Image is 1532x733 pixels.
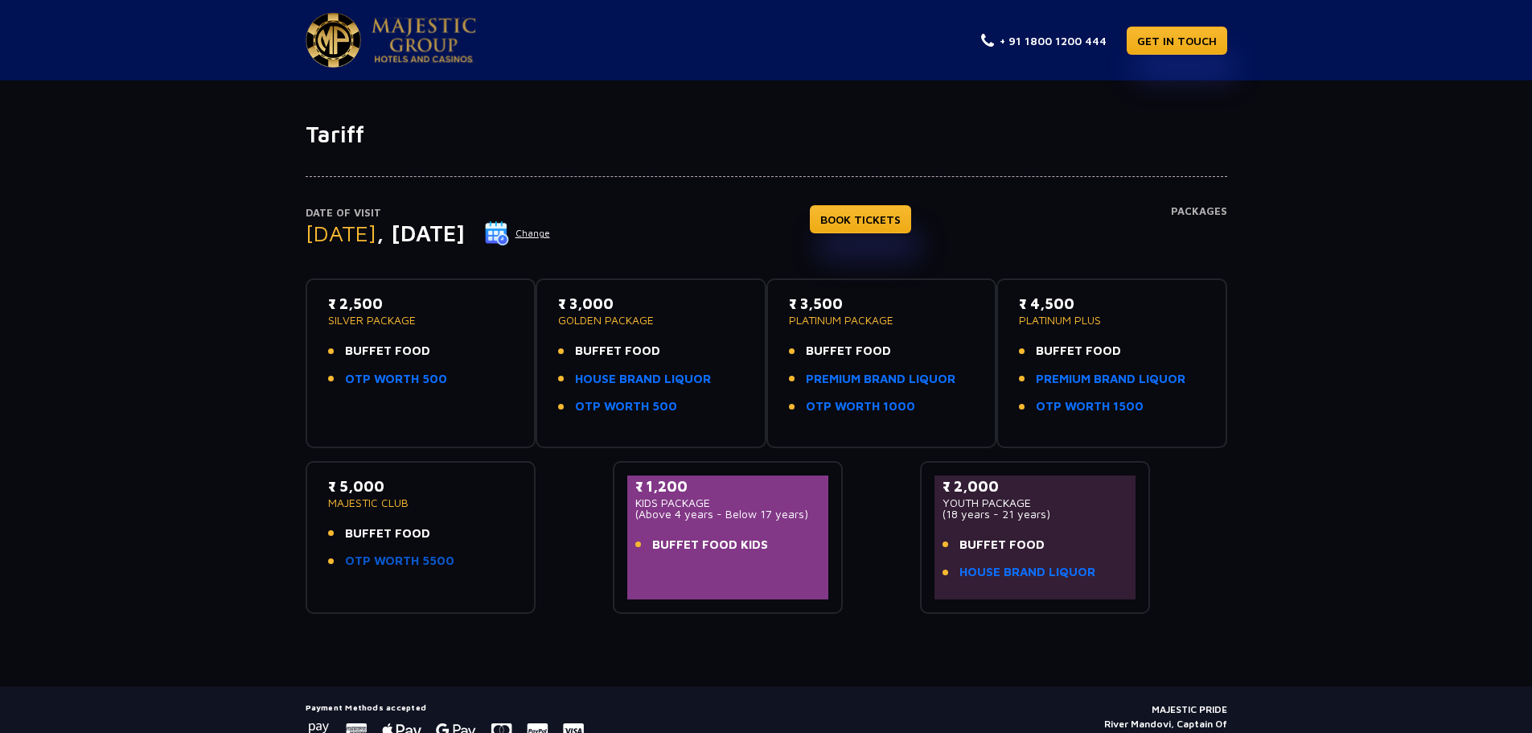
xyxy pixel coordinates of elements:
span: BUFFET FOOD [575,342,660,360]
p: ₹ 3,000 [558,293,744,315]
img: Majestic Pride [306,13,361,68]
p: ₹ 1,200 [635,476,821,497]
p: (Above 4 years - Below 17 years) [635,509,821,520]
a: OTP WORTH 500 [345,370,447,389]
span: BUFFET FOOD [345,342,430,360]
a: HOUSE BRAND LIQUOR [575,370,711,389]
p: YOUTH PACKAGE [943,497,1128,509]
h4: Packages [1171,205,1227,263]
p: ₹ 5,000 [328,476,514,497]
p: MAJESTIC CLUB [328,497,514,509]
a: HOUSE BRAND LIQUOR [959,563,1095,582]
p: ₹ 3,500 [789,293,975,315]
span: BUFFET FOOD KIDS [652,536,768,554]
span: , [DATE] [376,220,465,246]
p: ₹ 2,000 [943,476,1128,497]
span: [DATE] [306,220,376,246]
span: BUFFET FOOD [806,342,891,360]
a: OTP WORTH 5500 [345,552,454,570]
p: (18 years - 21 years) [943,509,1128,520]
p: PLATINUM PLUS [1019,315,1205,326]
span: BUFFET FOOD [1036,342,1121,360]
button: Change [484,220,551,246]
p: Date of Visit [306,205,551,221]
span: BUFFET FOOD [959,536,1045,554]
img: Majestic Pride [372,18,476,63]
a: BOOK TICKETS [810,205,911,233]
a: OTP WORTH 500 [575,397,677,416]
h1: Tariff [306,121,1227,148]
p: SILVER PACKAGE [328,315,514,326]
p: GOLDEN PACKAGE [558,315,744,326]
a: GET IN TOUCH [1127,27,1227,55]
a: OTP WORTH 1000 [806,397,915,416]
a: PREMIUM BRAND LIQUOR [806,370,955,389]
a: OTP WORTH 1500 [1036,397,1144,416]
a: PREMIUM BRAND LIQUOR [1036,370,1185,389]
p: PLATINUM PACKAGE [789,315,975,326]
span: BUFFET FOOD [345,525,430,543]
p: ₹ 4,500 [1019,293,1205,315]
a: + 91 1800 1200 444 [981,32,1107,49]
p: ₹ 2,500 [328,293,514,315]
p: KIDS PACKAGE [635,497,821,509]
h5: Payment Methods accepted [306,702,584,712]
